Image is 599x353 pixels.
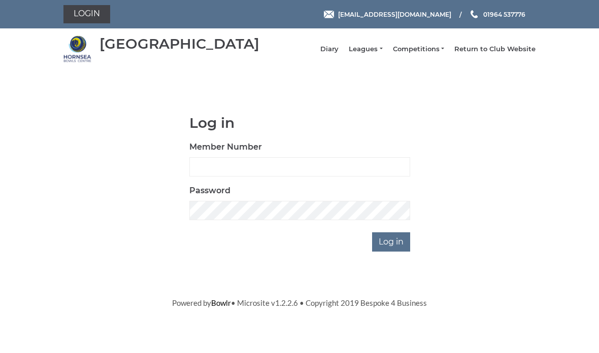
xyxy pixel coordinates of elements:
span: 01964 537776 [483,10,525,18]
a: Login [63,5,110,23]
img: Email [324,11,334,18]
a: Diary [320,45,339,54]
a: Email [EMAIL_ADDRESS][DOMAIN_NAME] [324,10,451,19]
span: Powered by • Microsite v1.2.2.6 • Copyright 2019 Bespoke 4 Business [172,298,427,307]
a: Bowlr [211,298,231,307]
h1: Log in [189,115,410,131]
div: [GEOGRAPHIC_DATA] [99,36,259,52]
span: [EMAIL_ADDRESS][DOMAIN_NAME] [338,10,451,18]
a: Return to Club Website [454,45,536,54]
img: Hornsea Bowls Centre [63,35,91,63]
label: Member Number [189,141,262,153]
img: Phone us [471,10,478,18]
label: Password [189,185,230,197]
a: Phone us 01964 537776 [469,10,525,19]
a: Competitions [393,45,444,54]
input: Log in [372,232,410,252]
a: Leagues [349,45,382,54]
